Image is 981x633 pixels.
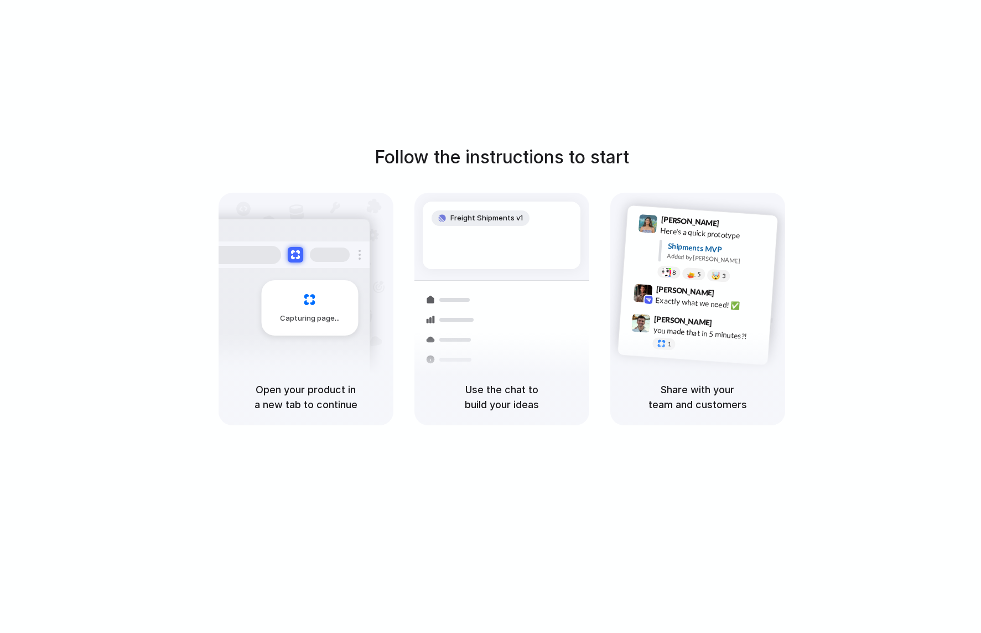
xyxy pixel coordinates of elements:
[697,271,700,277] span: 5
[660,225,770,244] div: Here's a quick prototype
[428,382,576,412] h5: Use the chat to build your ideas
[232,382,380,412] h5: Open your product in a new tab to continue
[661,213,719,229] span: [PERSON_NAME]
[653,325,764,343] div: you made that in 5 minutes?!
[653,313,712,329] span: [PERSON_NAME]
[450,213,523,224] span: Freight Shipments v1
[656,283,714,299] span: [PERSON_NAME]
[711,272,720,280] div: 🤯
[667,341,671,347] span: 1
[655,295,766,313] div: Exactly what we need! ✅
[722,273,725,279] span: 3
[624,382,772,412] h5: Share with your team and customers
[717,289,740,302] span: 9:42 AM
[667,251,769,267] div: Added by [PERSON_NAME]
[715,318,738,332] span: 9:47 AM
[280,313,341,324] span: Capturing page
[672,270,676,276] span: 8
[722,219,745,232] span: 9:41 AM
[375,144,629,171] h1: Follow the instructions to start
[667,240,770,259] div: Shipments MVP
